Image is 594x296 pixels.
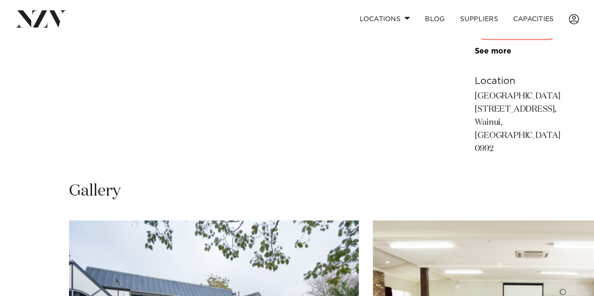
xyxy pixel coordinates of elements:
[506,9,562,29] a: Capacities
[475,90,577,155] p: [GEOGRAPHIC_DATA] [STREET_ADDRESS], Wainui, [GEOGRAPHIC_DATA] 0992
[417,9,452,29] a: BLOG
[15,10,66,27] img: nzv-logo.png
[475,74,577,88] h6: Location
[69,181,121,202] h2: Gallery
[452,9,505,29] a: SUPPLIERS
[352,9,417,29] a: Locations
